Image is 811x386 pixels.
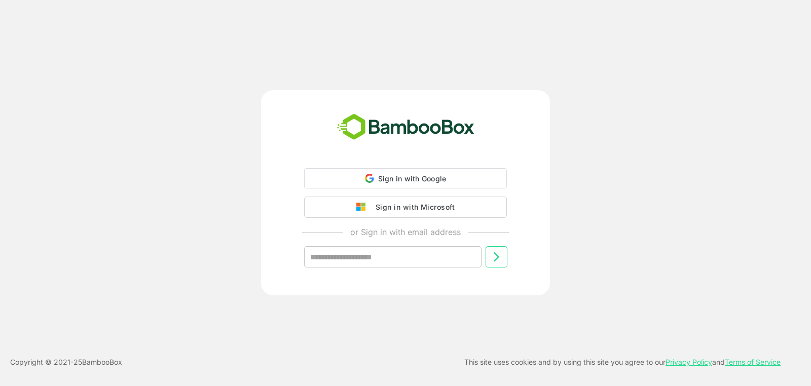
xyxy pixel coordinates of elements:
[371,201,455,214] div: Sign in with Microsoft
[350,226,461,238] p: or Sign in with email address
[725,358,781,366] a: Terms of Service
[10,356,122,368] p: Copyright © 2021- 25 BambooBox
[304,197,507,218] button: Sign in with Microsoft
[331,110,480,144] img: bamboobox
[666,358,712,366] a: Privacy Policy
[304,168,507,188] div: Sign in with Google
[356,203,371,212] img: google
[464,356,781,368] p: This site uses cookies and by using this site you agree to our and
[378,174,447,183] span: Sign in with Google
